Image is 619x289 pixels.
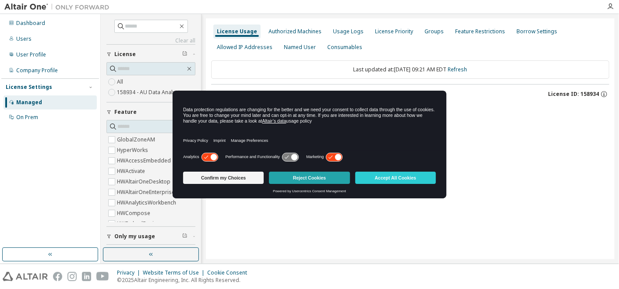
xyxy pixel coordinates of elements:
div: Named User [284,44,316,51]
div: Privacy [117,269,143,276]
button: Only my usage [106,227,195,246]
div: On Prem [16,114,38,121]
div: Dashboard [16,20,45,27]
div: User Profile [16,51,46,58]
button: Feature [106,102,195,122]
img: Altair One [4,3,114,11]
img: instagram.svg [67,272,77,281]
div: Allowed IP Addresses [217,44,272,51]
a: Refresh [448,66,467,73]
div: Last updated at: [DATE] 09:21 AM EDT [211,60,609,79]
label: HWCompose [117,208,152,219]
a: Clear all [106,37,195,44]
div: Groups [424,28,444,35]
label: All [117,77,125,87]
div: License Priority [375,28,413,35]
span: Clear filter [182,51,187,58]
span: Clear filter [182,233,187,240]
div: Cookie Consent [207,269,252,276]
img: youtube.svg [96,272,109,281]
div: Feature Restrictions [455,28,505,35]
div: Authorized Machines [269,28,322,35]
label: HWAltairOneDesktop [117,176,172,187]
div: Company Profile [16,67,58,74]
span: Only my usage [114,233,155,240]
button: AU Data AnalystLicense ID: 158934 [211,85,609,104]
span: License [114,51,136,58]
label: 158934 - AU Data Analyst [117,87,182,98]
img: altair_logo.svg [3,272,48,281]
span: License ID: 158934 [548,91,599,98]
label: GlobalZoneAM [117,134,157,145]
div: Borrow Settings [516,28,557,35]
div: License Usage [217,28,257,35]
span: Feature [114,109,137,116]
p: © 2025 Altair Engineering, Inc. All Rights Reserved. [117,276,252,284]
div: Managed [16,99,42,106]
label: HWEmbedBasic [117,219,158,229]
img: facebook.svg [53,272,62,281]
button: License [106,45,195,64]
div: License Settings [6,84,52,91]
label: HWAccessEmbedded [117,155,173,166]
div: Usage Logs [333,28,364,35]
label: HWActivate [117,166,147,176]
div: Consumables [327,44,362,51]
img: linkedin.svg [82,272,91,281]
label: HWAltairOneEnterpriseUser [117,187,189,197]
label: HWAnalyticsWorkbench [117,197,178,208]
label: HyperWorks [117,145,150,155]
div: Website Terms of Use [143,269,207,276]
div: Users [16,35,32,42]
